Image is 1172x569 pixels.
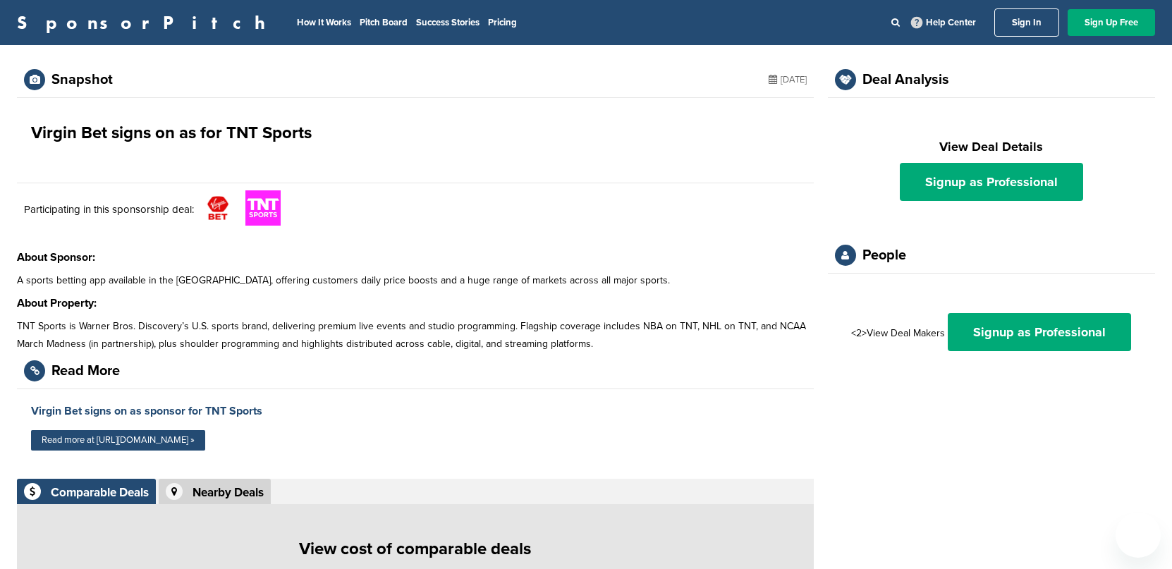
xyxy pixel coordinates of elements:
[842,313,1141,351] div: <2>View Deal Makers
[17,317,814,353] p: TNT Sports is Warner Bros. Discovery’s U.S. sports brand, delivering premium live events and stud...
[17,295,814,312] h3: About Property:
[17,271,814,289] p: A sports betting app available in the [GEOGRAPHIC_DATA], offering customers daily price boosts an...
[17,13,274,32] a: SponsorPitch
[51,73,113,87] div: Snapshot
[31,404,262,418] a: Virgin Bet signs on as sponsor for TNT Sports
[769,69,807,90] div: [DATE]
[948,313,1131,351] a: Signup as Professional
[862,73,949,87] div: Deal Analysis
[193,487,264,498] div: Nearby Deals
[245,190,281,226] img: Qiv8dqs7 400x400
[416,17,480,28] a: Success Stories
[1116,513,1161,558] iframe: Button to launch messaging window
[862,248,906,262] div: People
[51,364,120,378] div: Read More
[24,537,807,562] h1: View cost of comparable deals
[842,137,1141,157] h2: View Deal Details
[360,17,408,28] a: Pitch Board
[17,249,814,266] h3: About Sponsor:
[200,190,236,226] img: Images (26)
[297,17,351,28] a: How It Works
[24,201,194,218] p: Participating in this sponsorship deal:
[51,487,149,498] div: Comparable Deals
[31,121,312,146] h1: Virgin Bet signs on as for TNT Sports
[1068,9,1155,36] a: Sign Up Free
[31,430,205,451] a: Read more at [URL][DOMAIN_NAME] »
[900,163,1083,201] a: Signup as Professional
[994,8,1059,37] a: Sign In
[908,14,979,31] a: Help Center
[488,17,517,28] a: Pricing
